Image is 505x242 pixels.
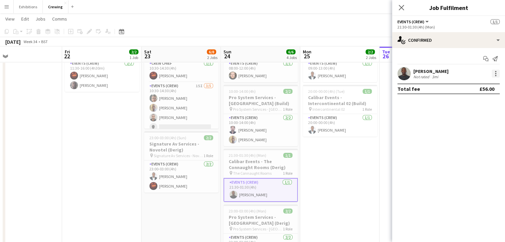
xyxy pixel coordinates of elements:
span: 2/2 [283,209,293,213]
span: Sun [223,49,231,55]
app-card-role: Events (Crew)1/120:00-00:00 (4h)[PERSON_NAME] [303,114,377,137]
a: Jobs [33,15,48,23]
app-job-card: 23:00-03:00 (4h) (Sun)2/2Signature Av Services - Novotel (Derig) Signature Av Services - Novotel1... [144,131,218,193]
span: 1 Role [204,153,213,158]
span: 2/2 [283,89,293,94]
span: 6/6 [286,49,295,54]
a: View [3,15,17,23]
app-card-role: Events (Crew)2/223:00-03:00 (4h)[PERSON_NAME][PERSON_NAME] [144,160,218,193]
span: Comms [52,16,67,22]
span: 1 Role [283,226,293,231]
app-card-role: Events (Crew)15I3/510:30-14:30 (4h)[PERSON_NAME][PERSON_NAME][PERSON_NAME] [144,82,218,143]
span: 22 [64,52,70,60]
app-card-role: Events (Crew)1/108:00-12:00 (4h)[PERSON_NAME] [223,60,298,82]
span: 1 Role [283,171,293,176]
span: 23:00-03:00 (4h) (Sun) [149,135,186,140]
h3: Calibar Events - The Connaught Rooms (Derig) [223,158,298,170]
div: 4 Jobs [287,55,297,60]
span: 21:30-01:30 (4h) (Mon) [229,153,266,158]
span: The Connaught Rooms [233,171,272,176]
span: Fri [65,49,70,55]
app-job-card: 20:00-00:00 (4h) (Tue)1/1Calibar Events - Intercontinental 02 (Build) Intercontinental 021 RoleEv... [303,85,377,137]
div: 3mi [431,74,440,79]
span: Pro System Services - [GEOGRAPHIC_DATA] (Build) [233,107,283,112]
div: [PERSON_NAME] [413,68,449,74]
div: 2 Jobs [366,55,376,60]
button: Events (Crew) [397,19,430,24]
div: BST [41,39,48,44]
app-card-role: Events (Crew)2/210:00-14:00 (4h)[PERSON_NAME][PERSON_NAME] [223,114,298,146]
h3: Job Fulfilment [392,3,505,12]
span: Tue [382,49,390,55]
span: 23:00-03:00 (4h) (Mon) [229,209,266,213]
app-card-role: Events (Crew)2/211:30-16:00 (4h30m)[PERSON_NAME][PERSON_NAME] [65,60,139,92]
div: £56.00 [479,86,494,92]
span: Signature Av Services - Novotel [154,153,204,158]
span: Intercontinental 02 [312,107,345,112]
span: View [5,16,15,22]
span: 20:00-00:00 (4h) (Tue) [308,89,345,94]
span: Pro System Services - [GEOGRAPHIC_DATA] (Derig) [233,226,283,231]
span: Edit [21,16,29,22]
span: 10:00-14:00 (4h) [229,89,256,94]
div: 1 Job [129,55,138,60]
a: Edit [19,15,32,23]
span: 1/1 [283,153,293,158]
span: 2/2 [204,135,213,140]
span: 26 [381,52,390,60]
span: 1/1 [490,19,500,24]
h3: Calibar Events - Intercontinental 02 (Build) [303,94,377,106]
a: Comms [49,15,70,23]
app-job-card: 21:30-01:30 (4h) (Mon)1/1Calibar Events - The Connaught Rooms (Derig) The Connaught Rooms1 RoleEv... [223,149,298,202]
div: 2 Jobs [207,55,217,60]
span: 1 Role [283,107,293,112]
span: Mon [303,49,311,55]
span: Sat [144,49,151,55]
button: Exhibitions [14,0,43,13]
span: 2/2 [366,49,375,54]
span: 1 Role [362,107,372,112]
h3: Pro System Services - [GEOGRAPHIC_DATA] (Derig) [223,214,298,226]
h3: Pro System Services - [GEOGRAPHIC_DATA] (Build) [223,94,298,106]
div: Confirmed [392,32,505,48]
app-job-card: 10:30-14:30 (4h)4/6Luxor Music - Grand Connaught Rooms (Build) Grand Connaught Rooms (Build)2 Rol... [144,30,218,129]
div: Not rated [413,74,431,79]
span: 23 [143,52,151,60]
div: [DATE] [5,38,21,45]
button: Crewing [43,0,68,13]
app-card-role: Events (Crew)1/121:30-01:30 (4h)[PERSON_NAME] [223,178,298,202]
app-card-role: Crew Chief1/110:30-14:30 (4h)[PERSON_NAME] [144,60,218,82]
span: 6/8 [207,49,216,54]
div: Total fee [397,86,420,92]
span: Events (Crew) [397,19,424,24]
span: 2/2 [129,49,138,54]
span: 1/1 [363,89,372,94]
app-job-card: 10:00-14:00 (4h)2/2Pro System Services - [GEOGRAPHIC_DATA] (Build) Pro System Services - [GEOGRAP... [223,85,298,146]
span: 24 [222,52,231,60]
h3: Signature Av Services - Novotel (Derig) [144,141,218,153]
div: 21:30-01:30 (4h) (Mon) [397,25,500,30]
span: Week 34 [22,39,39,44]
app-card-role: Events (Crew)1/109:00-13:00 (4h)[PERSON_NAME] [303,60,377,82]
span: 25 [302,52,311,60]
span: Jobs [36,16,45,22]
